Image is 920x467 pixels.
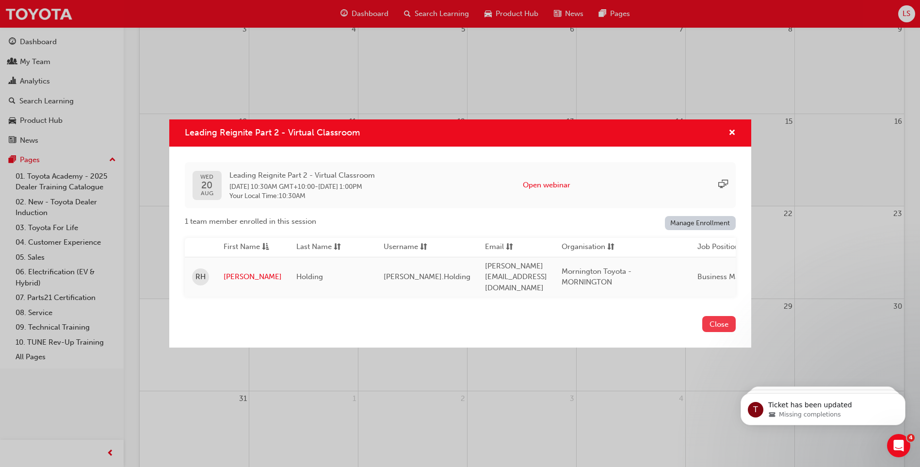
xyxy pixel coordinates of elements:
[200,190,213,197] span: AUG
[200,174,213,180] span: WED
[224,271,282,283] a: [PERSON_NAME]
[296,241,332,253] span: Last Name
[195,271,206,283] span: RH
[384,241,418,253] span: Username
[334,241,341,253] span: sorting-icon
[185,127,360,138] span: Leading Reignite Part 2 - Virtual Classroom
[296,272,323,281] span: Holding
[607,241,614,253] span: sorting-icon
[728,127,736,139] button: cross-icon
[169,119,751,348] div: Leading Reignite Part 2 - Virtual Classroom
[697,241,751,253] button: Job Positionsorting-icon
[665,216,736,230] a: Manage Enrollment
[384,272,470,281] span: [PERSON_NAME].Holding
[485,241,538,253] button: Emailsorting-icon
[728,129,736,138] span: cross-icon
[229,170,375,181] span: Leading Reignite Part 2 - Virtual Classroom
[296,241,350,253] button: Last Namesorting-icon
[318,183,362,191] span: 20 Aug 2025 1:00PM
[726,373,920,441] iframe: Intercom notifications message
[887,434,910,457] iframe: Intercom live chat
[485,262,547,292] span: [PERSON_NAME][EMAIL_ADDRESS][DOMAIN_NAME]
[200,180,213,190] span: 20
[562,241,605,253] span: Organisation
[185,216,316,227] span: 1 team member enrolled in this session
[562,267,631,287] span: Mornington Toyota - MORNINGTON
[224,241,260,253] span: First Name
[384,241,437,253] button: Usernamesorting-icon
[523,180,570,191] button: Open webinar
[229,183,315,191] span: 20 Aug 2025 10:30AM GMT+10:00
[697,241,739,253] span: Job Position
[224,241,277,253] button: First Nameasc-icon
[229,192,375,200] span: Your Local Time : 10:30AM
[907,434,915,442] span: 4
[718,180,728,191] span: sessionType_ONLINE_URL-icon
[420,241,427,253] span: sorting-icon
[562,241,615,253] button: Organisationsorting-icon
[702,316,736,332] button: Close
[262,241,269,253] span: asc-icon
[506,241,513,253] span: sorting-icon
[485,241,504,253] span: Email
[697,272,759,281] span: Business Manager
[229,170,375,200] div: -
